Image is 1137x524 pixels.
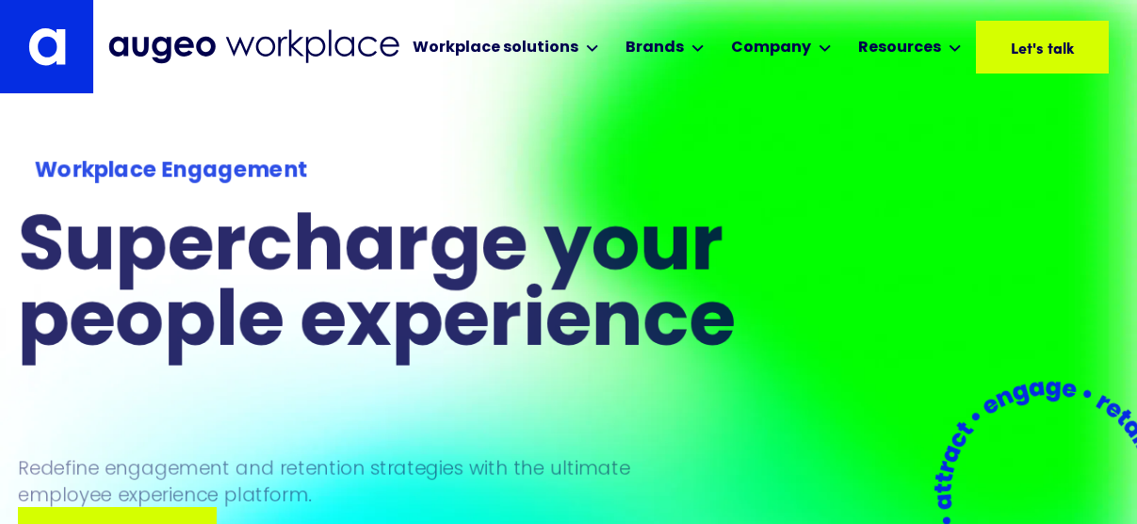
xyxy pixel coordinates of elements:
img: Augeo's "a" monogram decorative logo in white. [28,27,66,66]
p: Redefine engagement and retention strategies with the ultimate employee experience platform. [18,454,666,507]
div: Brands [625,37,684,59]
div: Workplace solutions [413,37,578,59]
div: Company [731,37,811,59]
a: Let's talk [976,21,1109,74]
img: Augeo Workplace business unit full logo in mignight blue. [108,29,398,63]
h1: Supercharge your people experience [18,211,832,364]
div: Resources [858,37,941,59]
div: Workplace Engagement [34,156,815,188]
